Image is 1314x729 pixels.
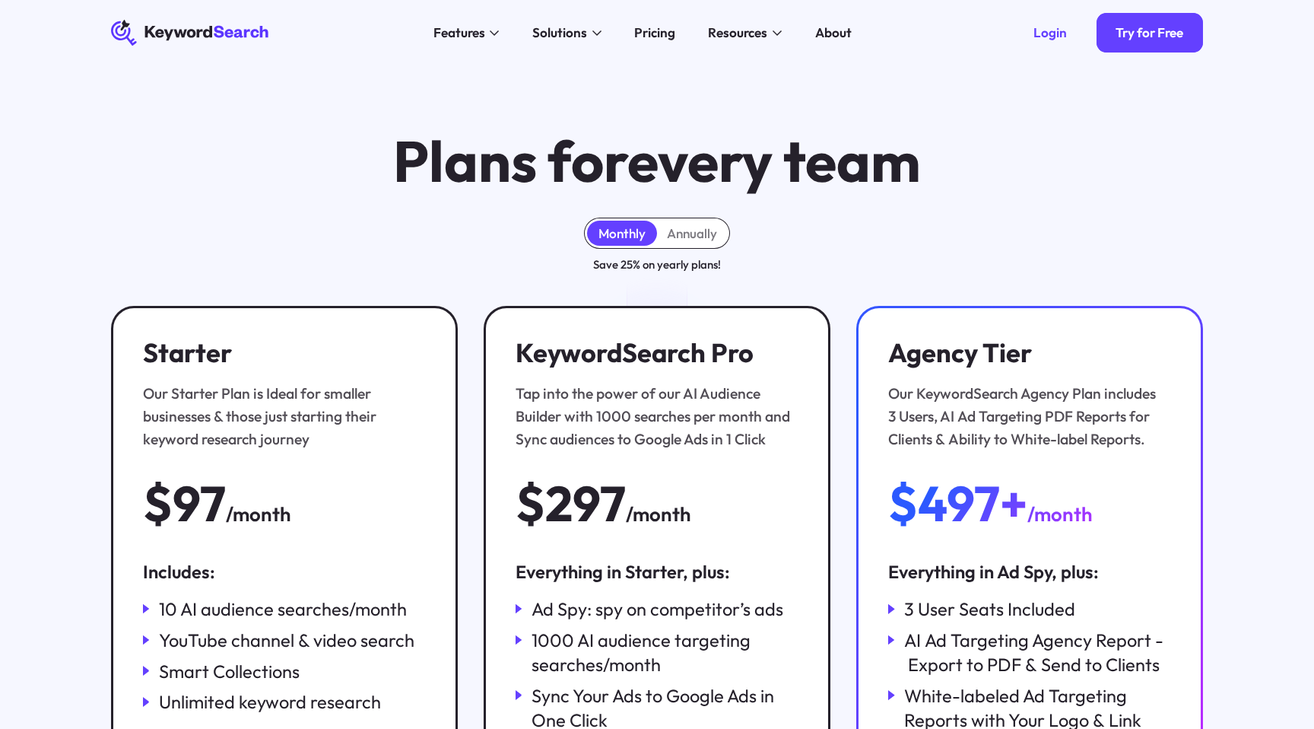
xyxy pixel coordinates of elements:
[433,23,485,43] div: Features
[1097,13,1204,53] a: Try for Free
[143,382,417,451] div: Our Starter Plan is Ideal for smaller businesses & those just starting their keyword research jou...
[634,23,675,43] div: Pricing
[805,20,862,46] a: About
[143,477,226,529] div: $97
[888,382,1163,451] div: Our KeywordSearch Agency Plan includes 3 Users, AI Ad Targeting PDF Reports for Clients & Ability...
[516,559,798,584] div: Everything in Starter, plus:
[393,131,921,192] h1: Plans for
[1116,24,1183,41] div: Try for Free
[593,256,721,274] div: Save 25% on yearly plans!
[532,23,587,43] div: Solutions
[888,477,1027,529] div: $497+
[532,628,798,676] div: 1000 AI audience targeting searches/month
[516,477,626,529] div: $297
[626,499,691,530] div: /month
[226,499,291,530] div: /month
[143,338,417,369] h3: Starter
[159,689,381,714] div: Unlimited keyword research
[159,659,300,683] div: Smart Collections
[143,559,426,584] div: Includes:
[815,23,852,43] div: About
[159,597,407,621] div: 10 AI audience searches/month
[627,125,921,197] span: every team
[516,338,790,369] h3: KeywordSearch Pro
[904,628,1171,676] div: AI Ad Targeting Agency Report - Export to PDF & Send to Clients
[904,597,1075,621] div: 3 User Seats Included
[708,23,767,43] div: Resources
[598,225,646,242] div: Monthly
[159,628,414,652] div: YouTube channel & video search
[1033,24,1067,41] div: Login
[667,225,717,242] div: Annually
[1014,13,1087,53] a: Login
[888,338,1163,369] h3: Agency Tier
[516,382,790,451] div: Tap into the power of our AI Audience Builder with 1000 searches per month and Sync audiences to ...
[1027,499,1093,530] div: /month
[888,559,1171,584] div: Everything in Ad Spy, plus:
[625,20,686,46] a: Pricing
[532,597,783,621] div: Ad Spy: spy on competitor’s ads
